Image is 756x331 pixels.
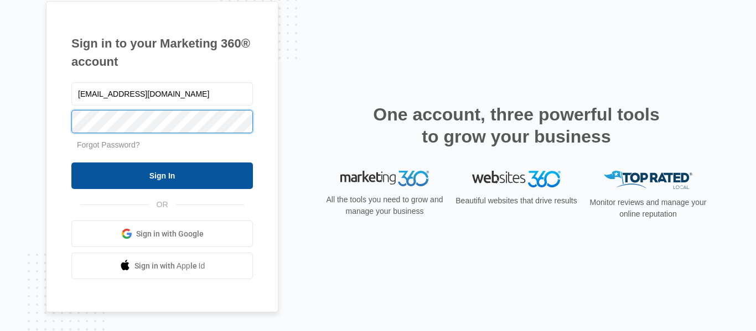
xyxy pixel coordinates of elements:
a: Sign in with Apple Id [71,253,253,279]
p: Beautiful websites that drive results [454,195,578,207]
a: Sign in with Google [71,220,253,247]
a: Forgot Password? [77,140,140,149]
p: All the tools you need to grow and manage your business [323,194,447,217]
input: Sign In [71,162,253,189]
input: Email [71,82,253,106]
img: Websites 360 [472,171,561,187]
span: Sign in with Apple Id [134,260,205,272]
img: Marketing 360 [340,171,429,186]
h1: Sign in to your Marketing 360® account [71,34,253,71]
span: Sign in with Google [136,228,204,240]
p: Monitor reviews and manage your online reputation [586,197,710,220]
img: Top Rated Local [604,171,692,189]
h2: One account, three powerful tools to grow your business [370,103,663,148]
span: OR [149,199,176,211]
